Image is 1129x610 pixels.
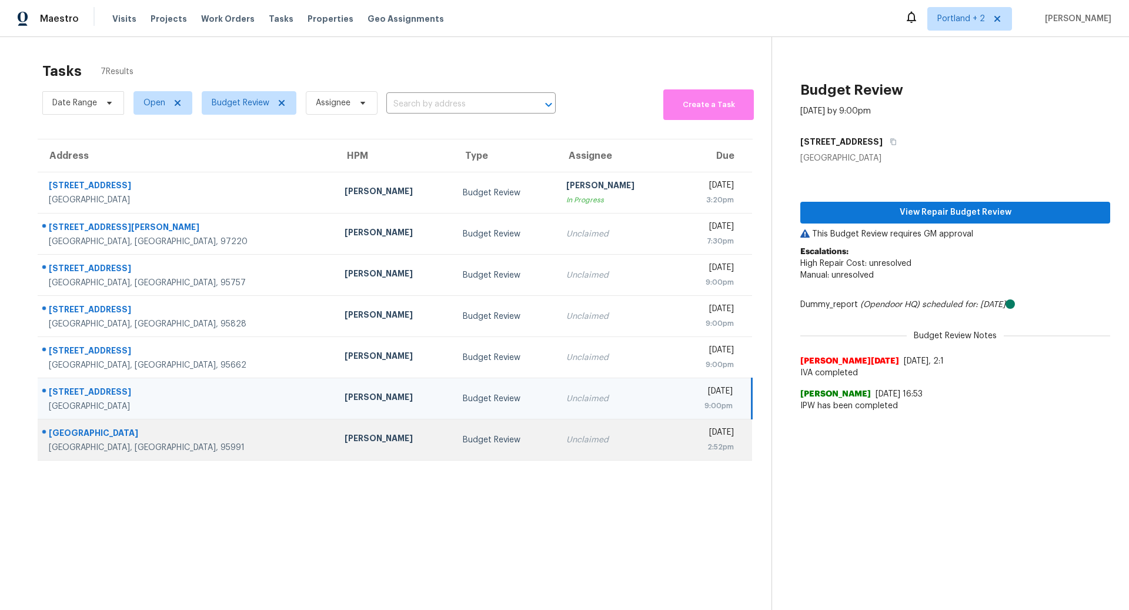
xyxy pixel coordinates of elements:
div: [DATE] [684,179,734,194]
span: Visits [112,13,136,25]
span: Tasks [269,15,293,23]
div: [PERSON_NAME] [345,350,444,365]
div: [GEOGRAPHIC_DATA] [49,427,326,442]
span: [DATE] 16:53 [876,390,923,398]
span: [PERSON_NAME] [1040,13,1111,25]
p: This Budget Review requires GM approval [800,228,1110,240]
span: Properties [308,13,353,25]
b: Escalations: [800,248,849,256]
i: scheduled for: [DATE] [922,301,1006,309]
span: Date Range [52,97,97,109]
th: Assignee [557,139,675,172]
div: [STREET_ADDRESS][PERSON_NAME] [49,221,326,236]
div: [GEOGRAPHIC_DATA] [49,194,326,206]
div: 7:30pm [684,235,734,247]
div: Unclaimed [566,393,666,405]
span: Budget Review [212,97,269,109]
th: Address [38,139,335,172]
span: IVA completed [800,367,1110,379]
button: Create a Task [663,89,754,120]
th: Type [453,139,557,172]
div: Budget Review [463,352,547,364]
div: [STREET_ADDRESS] [49,345,326,359]
div: [STREET_ADDRESS] [49,179,326,194]
span: Assignee [316,97,350,109]
div: [PERSON_NAME] [345,185,444,200]
span: Portland + 2 [937,13,985,25]
div: Unclaimed [566,352,666,364]
div: [GEOGRAPHIC_DATA], [GEOGRAPHIC_DATA], 97220 [49,236,326,248]
span: Create a Task [669,98,748,112]
span: Manual: unresolved [800,271,874,279]
div: 9:00pm [684,318,734,329]
div: [DATE] [684,385,733,400]
button: Open [540,96,557,113]
div: 2:52pm [684,441,734,453]
div: [PERSON_NAME] [345,432,444,447]
div: Budget Review [463,269,547,281]
div: Unclaimed [566,228,666,240]
h2: Tasks [42,65,82,77]
button: View Repair Budget Review [800,202,1110,224]
span: [DATE], 2:1 [904,357,944,365]
span: 7 Results [101,66,133,78]
div: Budget Review [463,434,547,446]
div: Unclaimed [566,434,666,446]
div: Budget Review [463,311,547,322]
h5: [STREET_ADDRESS] [800,136,883,148]
div: Budget Review [463,187,547,199]
span: View Repair Budget Review [810,205,1101,220]
span: Work Orders [201,13,255,25]
div: [GEOGRAPHIC_DATA], [GEOGRAPHIC_DATA], 95662 [49,359,326,371]
div: 9:00pm [684,359,734,371]
div: [GEOGRAPHIC_DATA] [49,401,326,412]
div: Unclaimed [566,311,666,322]
div: [PERSON_NAME] [345,391,444,406]
div: Budget Review [463,228,547,240]
h2: Budget Review [800,84,903,96]
span: [PERSON_NAME][DATE] [800,355,899,367]
div: 9:00pm [684,276,734,288]
div: [STREET_ADDRESS] [49,262,326,277]
button: Copy Address [883,131,898,152]
i: (Opendoor HQ) [860,301,920,309]
span: Budget Review Notes [907,330,1004,342]
span: High Repair Cost: unresolved [800,259,911,268]
div: [STREET_ADDRESS] [49,386,326,401]
div: [GEOGRAPHIC_DATA] [800,152,1110,164]
div: [DATE] [684,426,734,441]
span: Open [143,97,165,109]
div: [GEOGRAPHIC_DATA], [GEOGRAPHIC_DATA], 95828 [49,318,326,330]
div: Unclaimed [566,269,666,281]
span: Maestro [40,13,79,25]
div: [GEOGRAPHIC_DATA], [GEOGRAPHIC_DATA], 95991 [49,442,326,454]
div: [PERSON_NAME] [345,309,444,324]
span: Projects [151,13,187,25]
div: [DATE] [684,344,734,359]
div: [DATE] [684,303,734,318]
span: Geo Assignments [368,13,444,25]
div: [DATE] by 9:00pm [800,105,871,117]
div: [STREET_ADDRESS] [49,304,326,318]
th: HPM [335,139,453,172]
div: 3:20pm [684,194,734,206]
div: [PERSON_NAME] [566,179,666,194]
div: [PERSON_NAME] [345,226,444,241]
div: [DATE] [684,262,734,276]
div: Dummy_report [800,299,1110,311]
div: [GEOGRAPHIC_DATA], [GEOGRAPHIC_DATA], 95757 [49,277,326,289]
div: [DATE] [684,221,734,235]
div: Budget Review [463,393,547,405]
span: [PERSON_NAME] [800,388,871,400]
div: 9:00pm [684,400,733,412]
th: Due [675,139,752,172]
span: IPW has been completed [800,400,1110,412]
input: Search by address [386,95,523,114]
div: [PERSON_NAME] [345,268,444,282]
div: In Progress [566,194,666,206]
